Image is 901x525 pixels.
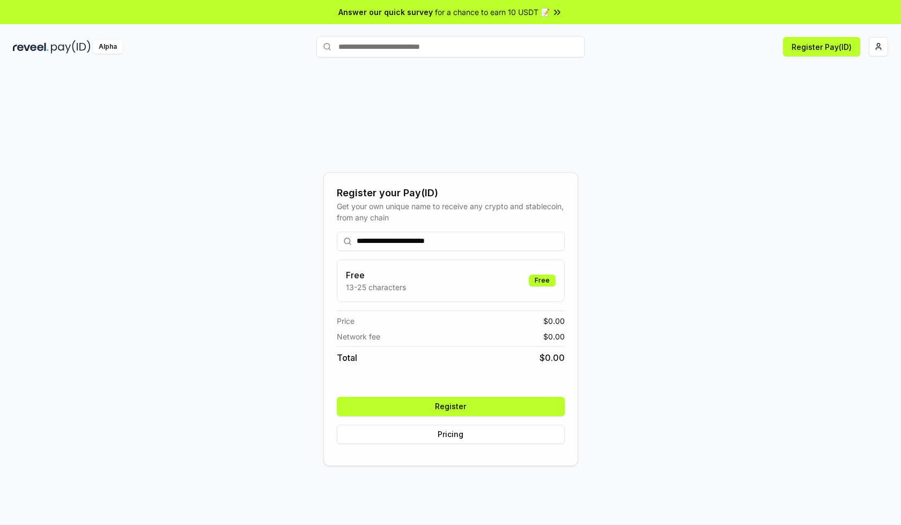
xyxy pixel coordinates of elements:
div: Register your Pay(ID) [337,186,565,201]
span: Total [337,351,357,364]
div: Alpha [93,40,123,54]
span: Price [337,315,355,327]
button: Pricing [337,425,565,444]
span: $ 0.00 [543,315,565,327]
img: reveel_dark [13,40,49,54]
p: 13-25 characters [346,282,406,293]
button: Register Pay(ID) [783,37,860,56]
span: for a chance to earn 10 USDT 📝 [435,6,550,18]
div: Free [529,275,556,286]
img: pay_id [51,40,91,54]
span: $ 0.00 [543,331,565,342]
h3: Free [346,269,406,282]
button: Register [337,397,565,416]
div: Get your own unique name to receive any crypto and stablecoin, from any chain [337,201,565,223]
span: Answer our quick survey [338,6,433,18]
span: $ 0.00 [540,351,565,364]
span: Network fee [337,331,380,342]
